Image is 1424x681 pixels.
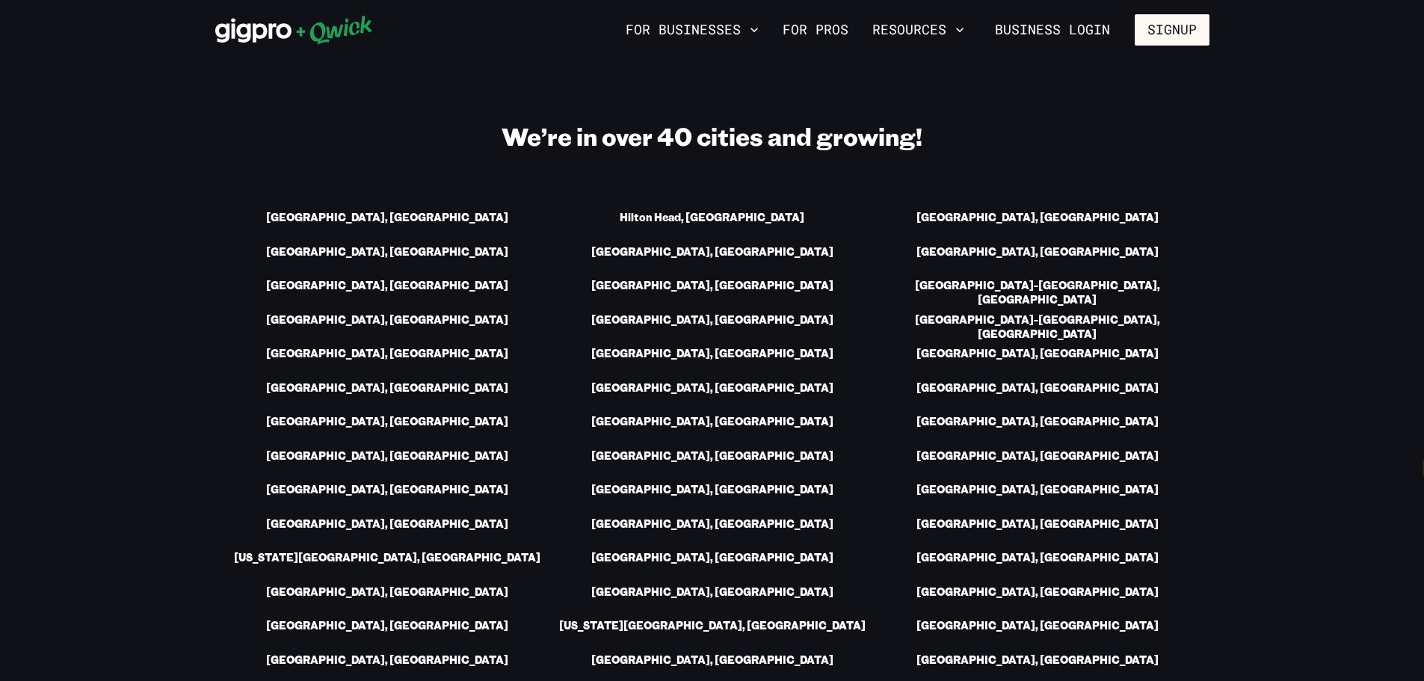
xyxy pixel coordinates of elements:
h2: We’re in over 40 cities and growing! [215,121,1209,151]
a: [GEOGRAPHIC_DATA], [GEOGRAPHIC_DATA] [591,517,833,533]
a: [US_STATE][GEOGRAPHIC_DATA], [GEOGRAPHIC_DATA] [234,551,540,567]
a: [GEOGRAPHIC_DATA], [GEOGRAPHIC_DATA] [591,585,833,601]
a: [GEOGRAPHIC_DATA], [GEOGRAPHIC_DATA] [916,415,1159,431]
a: [GEOGRAPHIC_DATA], [GEOGRAPHIC_DATA] [266,415,508,431]
a: Hilton Head, [GEOGRAPHIC_DATA] [620,211,804,227]
a: [GEOGRAPHIC_DATA], [GEOGRAPHIC_DATA] [591,653,833,669]
a: [GEOGRAPHIC_DATA], [GEOGRAPHIC_DATA] [916,483,1159,499]
a: [GEOGRAPHIC_DATA], [GEOGRAPHIC_DATA] [916,347,1159,363]
a: [GEOGRAPHIC_DATA], [GEOGRAPHIC_DATA] [916,245,1159,261]
a: [GEOGRAPHIC_DATA], [GEOGRAPHIC_DATA] [266,517,508,533]
button: For Businesses [620,17,765,43]
a: [GEOGRAPHIC_DATA], [GEOGRAPHIC_DATA] [266,653,508,669]
a: [GEOGRAPHIC_DATA], [GEOGRAPHIC_DATA] [591,245,833,261]
a: [GEOGRAPHIC_DATA], [GEOGRAPHIC_DATA] [916,449,1159,465]
a: [GEOGRAPHIC_DATA], [GEOGRAPHIC_DATA] [591,483,833,499]
a: [GEOGRAPHIC_DATA], [GEOGRAPHIC_DATA] [916,619,1159,635]
a: [US_STATE][GEOGRAPHIC_DATA], [GEOGRAPHIC_DATA] [559,619,866,635]
a: [GEOGRAPHIC_DATA], [GEOGRAPHIC_DATA] [916,653,1159,669]
a: [GEOGRAPHIC_DATA], [GEOGRAPHIC_DATA] [916,517,1159,533]
a: [GEOGRAPHIC_DATA], [GEOGRAPHIC_DATA] [266,483,508,499]
a: [GEOGRAPHIC_DATA], [GEOGRAPHIC_DATA] [266,313,508,329]
a: [GEOGRAPHIC_DATA], [GEOGRAPHIC_DATA] [591,381,833,397]
a: [GEOGRAPHIC_DATA], [GEOGRAPHIC_DATA] [591,313,833,329]
a: [GEOGRAPHIC_DATA], [GEOGRAPHIC_DATA] [916,211,1159,227]
a: [GEOGRAPHIC_DATA], [GEOGRAPHIC_DATA] [266,381,508,397]
a: [GEOGRAPHIC_DATA], [GEOGRAPHIC_DATA] [266,211,508,227]
a: [GEOGRAPHIC_DATA], [GEOGRAPHIC_DATA] [591,551,833,567]
a: [GEOGRAPHIC_DATA], [GEOGRAPHIC_DATA] [591,449,833,465]
a: [GEOGRAPHIC_DATA], [GEOGRAPHIC_DATA] [266,449,508,465]
button: Signup [1135,14,1209,46]
a: [GEOGRAPHIC_DATA], [GEOGRAPHIC_DATA] [916,551,1159,567]
a: [GEOGRAPHIC_DATA], [GEOGRAPHIC_DATA] [266,347,508,363]
a: [GEOGRAPHIC_DATA], [GEOGRAPHIC_DATA] [591,279,833,295]
a: [GEOGRAPHIC_DATA], [GEOGRAPHIC_DATA] [266,585,508,601]
a: Business Login [982,14,1123,46]
a: [GEOGRAPHIC_DATA], [GEOGRAPHIC_DATA] [591,347,833,363]
a: [GEOGRAPHIC_DATA]-[GEOGRAPHIC_DATA], [GEOGRAPHIC_DATA] [866,313,1209,343]
a: [GEOGRAPHIC_DATA], [GEOGRAPHIC_DATA] [916,381,1159,397]
a: [GEOGRAPHIC_DATA], [GEOGRAPHIC_DATA] [266,245,508,261]
a: [GEOGRAPHIC_DATA], [GEOGRAPHIC_DATA] [266,279,508,295]
a: [GEOGRAPHIC_DATA]-[GEOGRAPHIC_DATA], [GEOGRAPHIC_DATA] [866,279,1209,309]
button: Resources [866,17,970,43]
a: [GEOGRAPHIC_DATA], [GEOGRAPHIC_DATA] [916,585,1159,601]
a: [GEOGRAPHIC_DATA], [GEOGRAPHIC_DATA] [266,619,508,635]
a: For Pros [777,17,854,43]
a: [GEOGRAPHIC_DATA], [GEOGRAPHIC_DATA] [591,415,833,431]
